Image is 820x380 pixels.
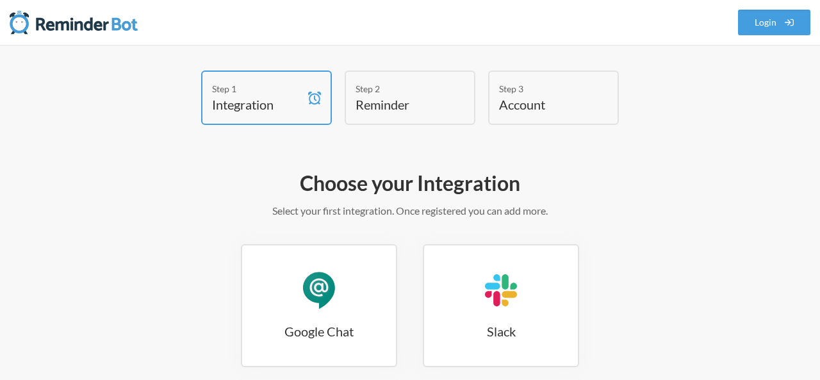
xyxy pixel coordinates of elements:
div: Step 3 [499,82,589,95]
h4: Reminder [356,95,445,113]
h4: Account [499,95,589,113]
h4: Integration [212,95,302,113]
a: Login [738,10,811,35]
div: Step 1 [212,82,302,95]
div: Step 2 [356,82,445,95]
img: Reminder Bot [10,10,138,35]
h3: Google Chat [242,322,396,340]
p: Select your first integration. Once registered you can add more. [38,203,782,219]
h3: Slack [424,322,578,340]
h2: Choose your Integration [38,170,782,197]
